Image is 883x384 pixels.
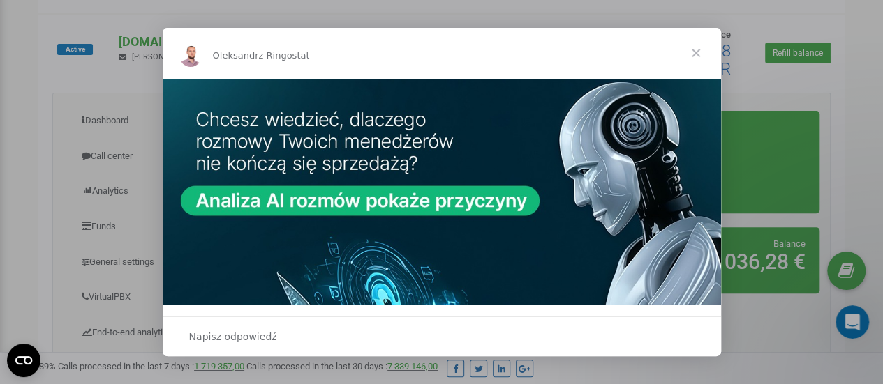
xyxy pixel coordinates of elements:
[258,50,309,61] span: z Ringostat
[7,344,40,377] button: Open CMP widget
[671,28,721,78] span: Zamknij
[163,316,721,356] div: Otwórz rozmowę i odpowiedz
[189,328,277,346] span: Napisz odpowiedź
[213,50,259,61] span: Oleksandr
[179,45,202,67] img: Profile image for Oleksandr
